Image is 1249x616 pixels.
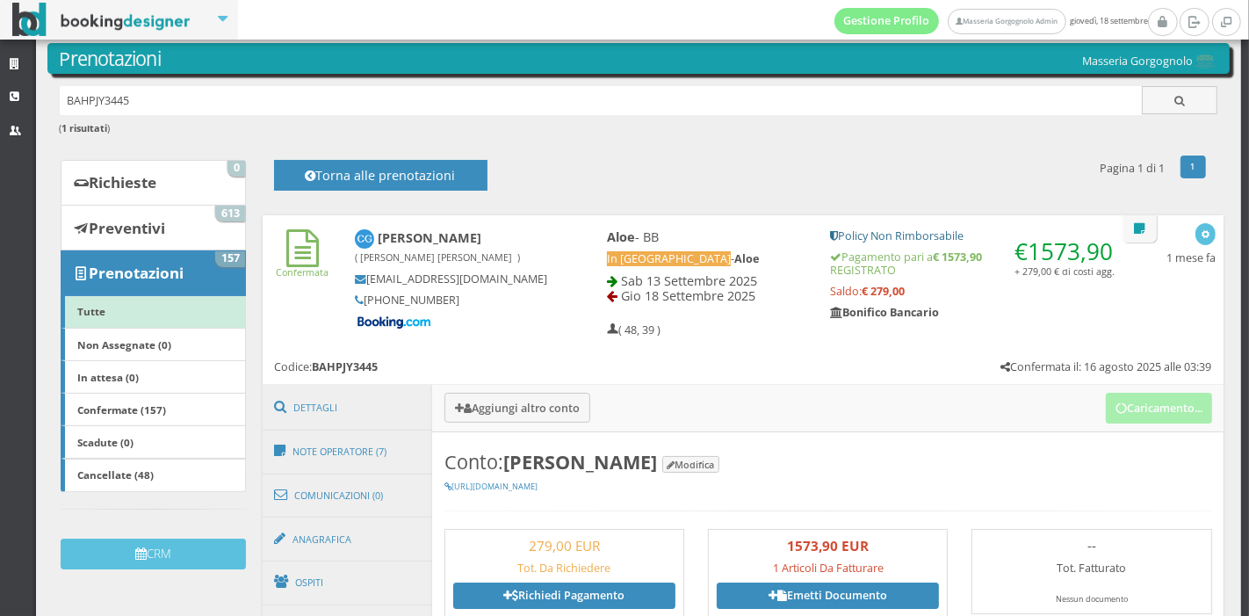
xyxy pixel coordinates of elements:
[607,252,807,265] h5: -
[61,425,246,459] a: Scadute (0)
[61,328,246,361] a: Non Assegnate (0)
[1166,251,1216,265] h5: 1 mese fa
[355,229,375,250] img: Christopher Geiger
[444,481,538,492] a: [URL][DOMAIN_NAME]
[277,251,329,279] a: Confermata
[830,285,1120,298] h5: Saldo:
[355,250,520,264] small: ( [PERSON_NAME] [PERSON_NAME] )
[263,473,433,518] a: Comunicazioni (0)
[61,160,246,206] a: Richieste 0
[60,123,1218,134] h6: ( )
[61,539,246,569] button: CRM
[263,385,433,431] a: Dettagli
[980,538,1202,554] h3: --
[263,560,433,605] a: Ospiti
[830,305,939,320] b: Bonifico Bancario
[61,205,246,250] a: Preventivi 613
[77,435,134,449] b: Scadute (0)
[312,359,378,374] b: BAHPJY3445
[263,429,433,475] a: Note Operatore (7)
[77,304,105,318] b: Tutte
[834,8,1148,34] span: giovedì, 18 settembre
[503,449,657,475] b: [PERSON_NAME]
[607,323,661,337] h5: ( 48, 39 )
[61,295,246,329] a: Tutte
[61,360,246,394] a: In attesa (0)
[453,562,675,575] h5: Tot. Da Richiedere
[60,86,1143,115] input: Ricerca cliente - (inserisci il codice, il nome, il cognome, il numero di telefono o la mail)
[980,594,1202,605] div: Nessun documento
[453,583,675,609] a: Richiedi Pagamento
[948,9,1065,34] a: Masseria Gorgognolo Admin
[607,251,731,266] span: In [GEOGRAPHIC_DATA]
[62,121,108,134] b: 1 risultati
[274,160,487,191] button: Torna alle prenotazioni
[293,168,467,195] h4: Torna alle prenotazioni
[12,3,191,37] img: BookingDesigner.com
[263,517,433,562] a: Anagrafica
[355,229,520,265] b: [PERSON_NAME]
[355,294,548,307] h5: [PHONE_NUMBER]
[60,47,1218,70] h3: Prenotazioni
[61,459,246,492] a: Cancellate (48)
[862,284,905,299] strong: € 279,00
[355,272,548,286] h5: [EMAIL_ADDRESS][DOMAIN_NAME]
[77,467,154,482] b: Cancellate (48)
[621,272,757,289] span: Sab 13 Settembre 2025
[734,251,759,266] b: Aloe
[1000,360,1212,373] h5: Confermata il: 16 agosto 2025 alle 03:39
[607,229,807,244] h4: - BB
[77,402,166,417] b: Confermate (157)
[89,172,156,192] b: Richieste
[717,583,939,609] a: Emetti Documento
[77,337,171,351] b: Non Assegnate (0)
[1014,265,1115,278] small: + 279,00 € di costi agg.
[830,250,1120,277] h5: Pagamento pari a REGISTRATO
[444,451,1212,474] h3: Conto:
[621,287,755,304] span: Gio 18 Settembre 2025
[933,250,982,265] strong: € 1573,90
[1028,236,1113,267] span: 1573,90
[453,538,675,554] h3: 279,00 EUR
[830,229,1120,243] h5: Policy Non Rimborsabile
[227,161,245,177] span: 0
[980,562,1202,575] h5: Tot. Fatturato
[89,263,184,283] b: Prenotazioni
[77,370,139,384] b: In attesa (0)
[1180,156,1206,178] a: 1
[607,228,635,245] b: Aloe
[215,251,245,267] span: 157
[787,537,869,554] b: 1573,90 EUR
[834,8,940,34] a: Gestione Profilo
[717,562,939,575] h5: 1 Articoli Da Fatturare
[61,393,246,426] a: Confermate (157)
[61,250,246,296] a: Prenotazioni 157
[215,206,245,221] span: 613
[444,393,590,422] button: Aggiungi altro conto
[1014,236,1113,267] span: €
[89,218,165,238] b: Preventivi
[1193,54,1217,69] img: 0603869b585f11eeb13b0a069e529790.png
[274,360,378,373] h5: Codice:
[1082,54,1217,69] h5: Masseria Gorgognolo
[662,456,719,473] button: Modifica
[355,315,434,330] img: Booking-com-logo.png
[1100,162,1165,175] h5: Pagina 1 di 1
